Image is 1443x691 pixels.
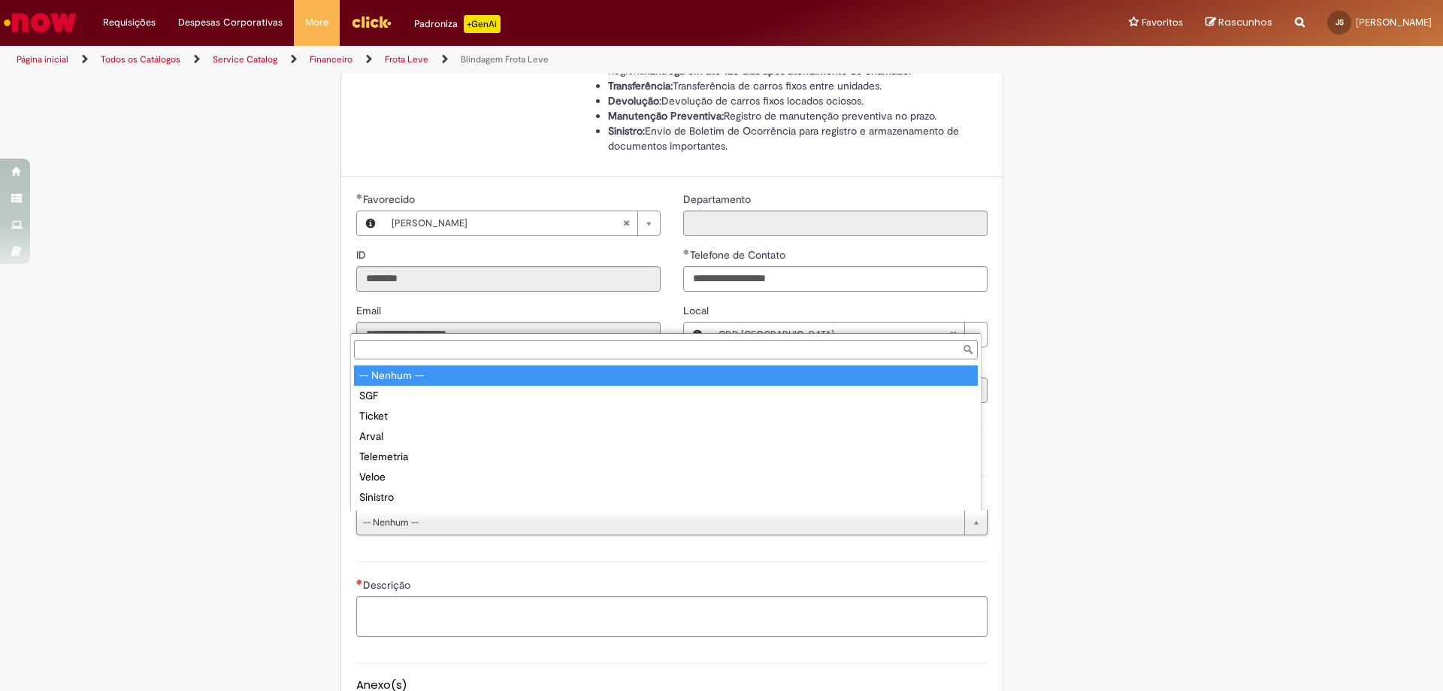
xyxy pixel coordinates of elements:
div: -- Nenhum -- [354,365,978,386]
div: Veloe [354,467,978,487]
ul: Tipo de solicitação [351,362,981,511]
div: Sinistro [354,487,978,508]
div: SGF [354,386,978,406]
div: Arval [354,426,978,447]
div: Telemetria [354,447,978,467]
div: Ticket [354,406,978,426]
